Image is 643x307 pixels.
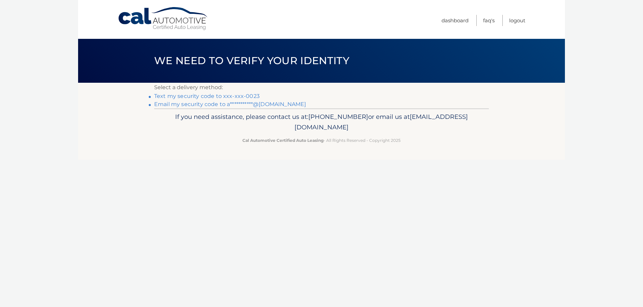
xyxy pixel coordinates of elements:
strong: Cal Automotive Certified Auto Leasing [242,138,324,143]
a: Logout [509,15,525,26]
span: We need to verify your identity [154,54,349,67]
a: Cal Automotive [118,7,209,31]
p: If you need assistance, please contact us at: or email us at [159,111,484,133]
span: [PHONE_NUMBER] [308,113,368,121]
p: Select a delivery method: [154,83,489,92]
p: - All Rights Reserved - Copyright 2025 [159,137,484,144]
a: Text my security code to xxx-xxx-0023 [154,93,260,99]
a: Dashboard [442,15,469,26]
a: FAQ's [483,15,495,26]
